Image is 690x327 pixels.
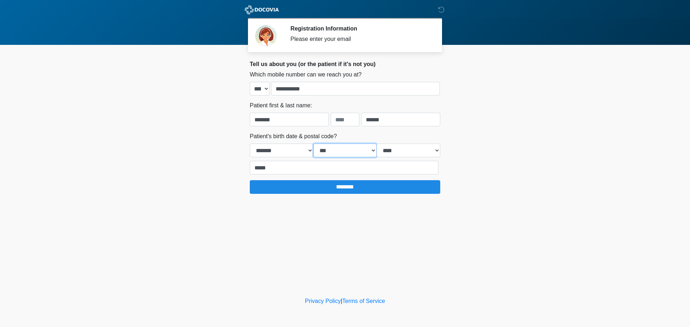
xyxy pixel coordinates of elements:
div: Please enter your email [290,35,429,43]
label: Patient's birth date & postal code? [250,132,337,141]
label: Which mobile number can we reach you at? [250,70,362,79]
a: Terms of Service [342,298,385,304]
img: Agent Avatar [255,25,277,47]
a: Privacy Policy [305,298,341,304]
h2: Registration Information [290,25,429,32]
label: Patient first & last name: [250,101,312,110]
img: ABC Med Spa- GFEase Logo [243,5,281,14]
a: | [341,298,342,304]
h2: Tell us about you (or the patient if it's not you) [250,61,440,67]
